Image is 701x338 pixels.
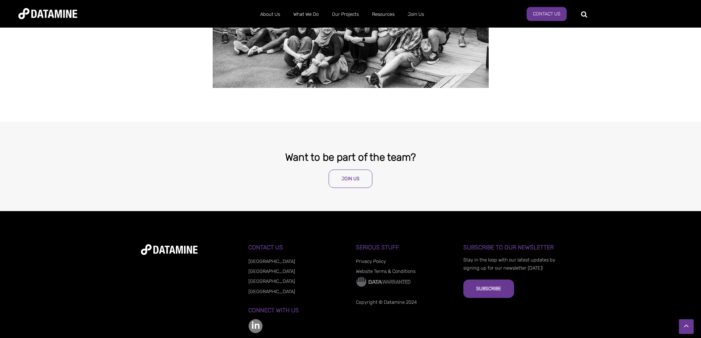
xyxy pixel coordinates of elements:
img: linkedin-color [248,319,263,333]
a: Website Terms & Conditions [356,268,415,274]
a: [GEOGRAPHIC_DATA] [248,278,295,284]
a: [GEOGRAPHIC_DATA] [248,289,295,294]
button: Subscribe [463,280,514,298]
img: Datamine [18,8,77,19]
p: Copyright © Datamine 2024 [356,298,453,306]
a: Join Us [401,5,431,24]
a: About Us [254,5,287,24]
h3: Contact Us [248,244,345,251]
p: Stay in the loop with our latest updates by signing up for our newsletter [DATE]! [463,256,560,272]
h3: Connect with us [248,307,345,314]
h3: Subscribe to our Newsletter [463,244,560,251]
a: Join Us [329,170,372,188]
img: datamine-logo-white [141,244,198,255]
span: Want to be part of the team? [285,151,416,163]
a: Privacy Policy [356,259,386,264]
a: Our Projects [325,5,365,24]
a: [GEOGRAPHIC_DATA] [248,268,295,274]
img: Data Warranted Logo [356,276,411,287]
a: What We Do [287,5,325,24]
a: Resources [365,5,401,24]
a: Contact Us [527,7,567,21]
a: [GEOGRAPHIC_DATA] [248,259,295,264]
h3: Serious Stuff [356,244,453,251]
